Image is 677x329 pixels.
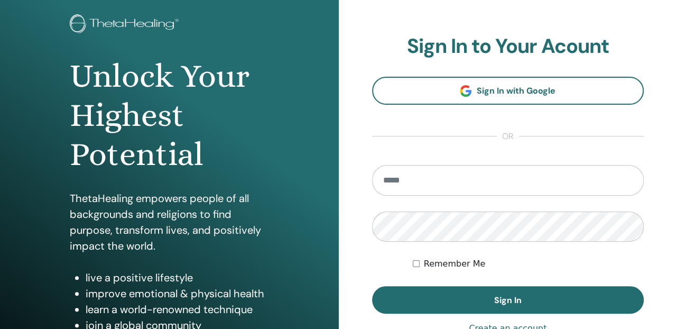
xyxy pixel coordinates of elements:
h2: Sign In to Your Acount [372,34,644,59]
li: live a positive lifestyle [86,270,269,286]
span: Sign In with Google [477,85,555,96]
li: learn a world-renowned technique [86,301,269,317]
button: Sign In [372,286,644,314]
h1: Unlock Your Highest Potential [70,57,269,175]
div: Keep me authenticated indefinitely or until I manually logout [413,258,644,270]
p: ThetaHealing empowers people of all backgrounds and religions to find purpose, transform lives, a... [70,190,269,254]
span: Sign In [494,295,522,306]
span: or [497,130,519,143]
li: improve emotional & physical health [86,286,269,301]
a: Sign In with Google [372,77,644,105]
label: Remember Me [424,258,486,270]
